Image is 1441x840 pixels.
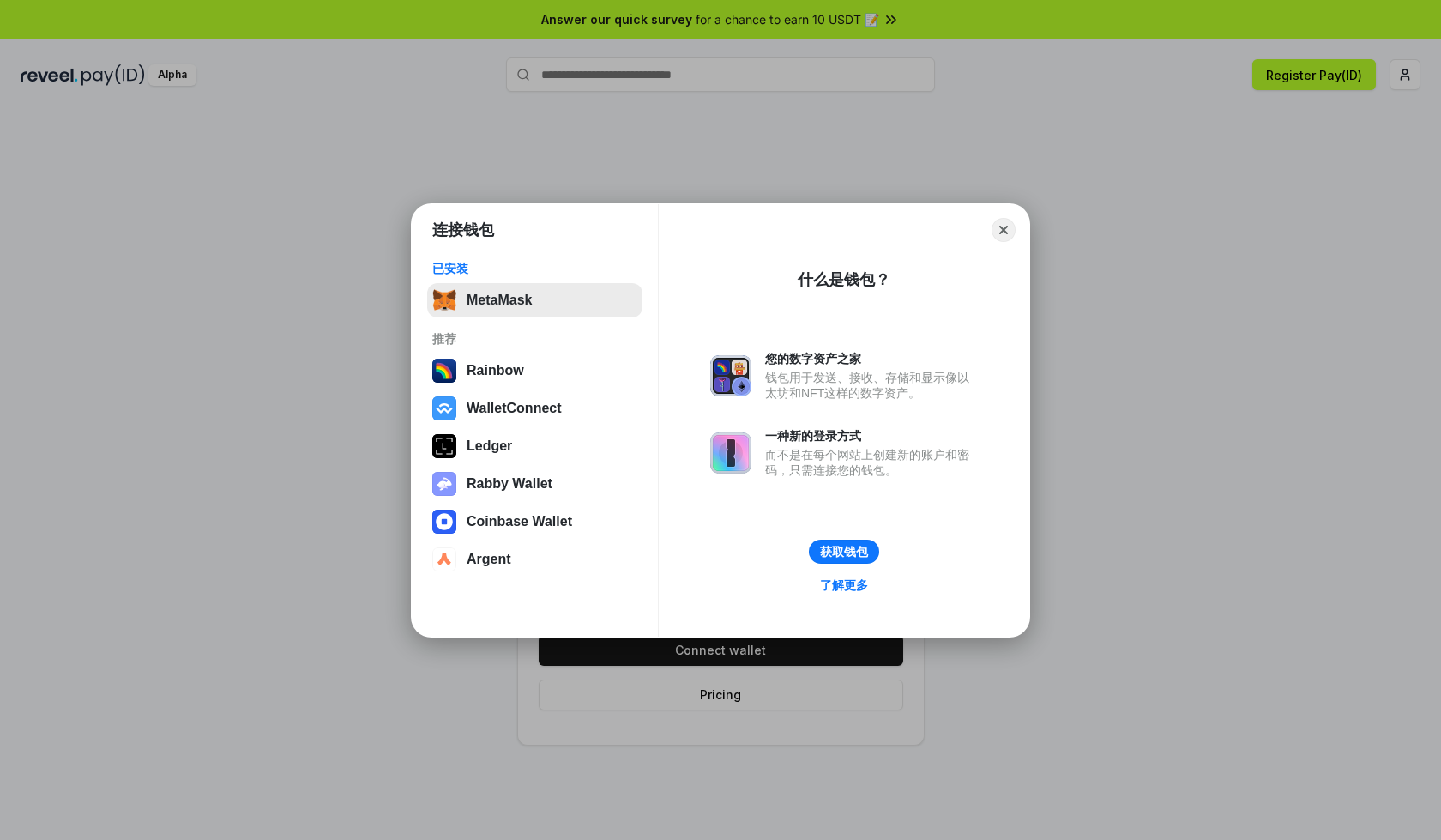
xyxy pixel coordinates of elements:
[798,269,890,290] div: 什么是钱包？
[765,351,978,366] div: 您的数字资产之家
[432,396,456,420] img: svg+xml,%3Csvg%20width%3D%2228%22%20height%3D%2228%22%20viewBox%3D%220%200%2028%2028%22%20fill%3D...
[432,434,456,458] img: svg+xml,%3Csvg%20xmlns%3D%22http%3A%2F%2Fwww.w3.org%2F2000%2Fsvg%22%20width%3D%2228%22%20height%3...
[765,370,978,401] div: 钱包用于发送、接收、存储和显示像以太坊和NFT这样的数字资产。
[467,514,572,529] div: Coinbase Wallet
[427,542,642,577] button: Argent
[432,472,456,496] img: svg+xml,%3Csvg%20xmlns%3D%22http%3A%2F%2Fwww.w3.org%2F2000%2Fsvg%22%20fill%3D%22none%22%20viewBox...
[432,331,637,347] div: 推荐
[820,544,868,559] div: 获取钱包
[765,428,978,444] div: 一种新的登录方式
[427,354,642,388] button: Rainbow
[427,505,642,539] button: Coinbase Wallet
[467,293,532,308] div: MetaMask
[432,547,456,571] img: svg+xml,%3Csvg%20width%3D%2228%22%20height%3D%2228%22%20viewBox%3D%220%200%2028%2028%22%20fill%3D...
[820,577,868,593] div: 了解更多
[467,552,511,567] div: Argent
[810,574,878,596] a: 了解更多
[432,359,456,383] img: svg+xml,%3Csvg%20width%3D%22120%22%20height%3D%22120%22%20viewBox%3D%220%200%20120%20120%22%20fil...
[427,429,642,463] button: Ledger
[427,391,642,426] button: WalletConnect
[432,220,494,240] h1: 连接钱包
[467,401,562,416] div: WalletConnect
[765,447,978,478] div: 而不是在每个网站上创建新的账户和密码，只需连接您的钱包。
[710,355,751,396] img: svg+xml,%3Csvg%20xmlns%3D%22http%3A%2F%2Fwww.w3.org%2F2000%2Fsvg%22%20fill%3D%22none%22%20viewBox...
[427,467,642,501] button: Rabby Wallet
[432,510,456,534] img: svg+xml,%3Csvg%20width%3D%2228%22%20height%3D%2228%22%20viewBox%3D%220%200%2028%2028%22%20fill%3D...
[467,363,524,378] div: Rainbow
[710,432,751,474] img: svg+xml,%3Csvg%20xmlns%3D%22http%3A%2F%2Fwww.w3.org%2F2000%2Fsvg%22%20fill%3D%22none%22%20viewBox...
[809,540,879,564] button: 获取钱包
[432,261,637,276] div: 已安装
[432,288,456,312] img: svg+xml,%3Csvg%20fill%3D%22none%22%20height%3D%2233%22%20viewBox%3D%220%200%2035%2033%22%20width%...
[427,283,642,317] button: MetaMask
[467,438,512,454] div: Ledger
[992,218,1016,242] button: Close
[467,476,552,492] div: Rabby Wallet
